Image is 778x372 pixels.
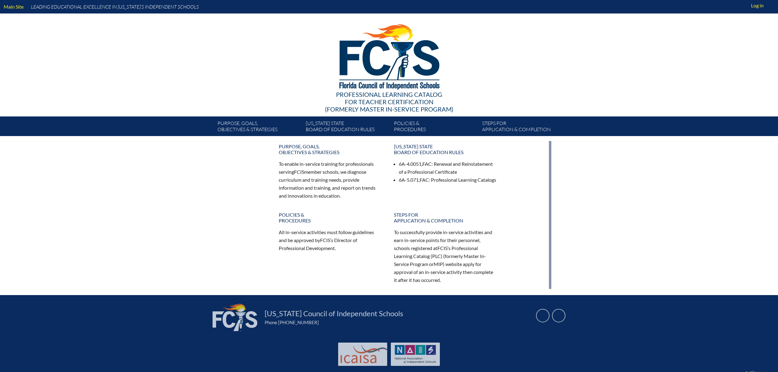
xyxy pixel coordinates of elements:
[213,91,565,113] div: Professional Learning Catalog (formerly Master In-service Program)
[341,345,388,363] img: Int'l Council Advancing Independent School Accreditation logo
[434,261,443,267] span: MIP
[265,320,529,325] div: Phone [PHONE_NUMBER]
[326,13,452,97] img: FCISlogo221.eps
[751,2,764,9] span: Log in
[390,141,500,158] a: [US_STATE] StateBoard of Education rules
[432,253,441,259] span: PLC
[279,228,382,252] p: All in-service activities must follow guidelines and be approved by ’s Director of Professional D...
[275,209,385,226] a: Policies &Procedures
[275,141,385,158] a: Purpose, goals,objectives & strategies
[420,177,429,183] span: FAC
[480,119,568,136] a: Steps forapplication & completion
[394,228,497,284] p: To successfully provide in-service activities and earn in-service points for their personnel, sch...
[391,119,480,136] a: Policies &Procedures
[215,119,303,136] a: Purpose, goals,objectives & strategies
[390,209,500,226] a: Steps forapplication & completion
[294,169,304,175] span: FCIS
[320,237,330,243] span: FCIS
[437,245,448,251] span: FCIS
[399,160,497,176] li: 6A-4.0051, : Renewal and Reinstatement of a Professional Certificate
[213,304,257,331] img: FCIS_logo_white
[303,119,391,136] a: [US_STATE] StateBoard of Education rules
[262,309,406,318] a: [US_STATE] Council of Independent Schools
[345,98,433,105] span: for Teacher Certification
[395,345,436,363] img: NAIS Logo
[422,161,432,167] span: FAC
[399,176,497,184] li: 6A-5.071, : Professional Learning Catalogs
[1,2,26,11] a: Main Site
[279,160,382,199] p: To enable in-service training for professionals serving member schools, we diagnose curriculum an...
